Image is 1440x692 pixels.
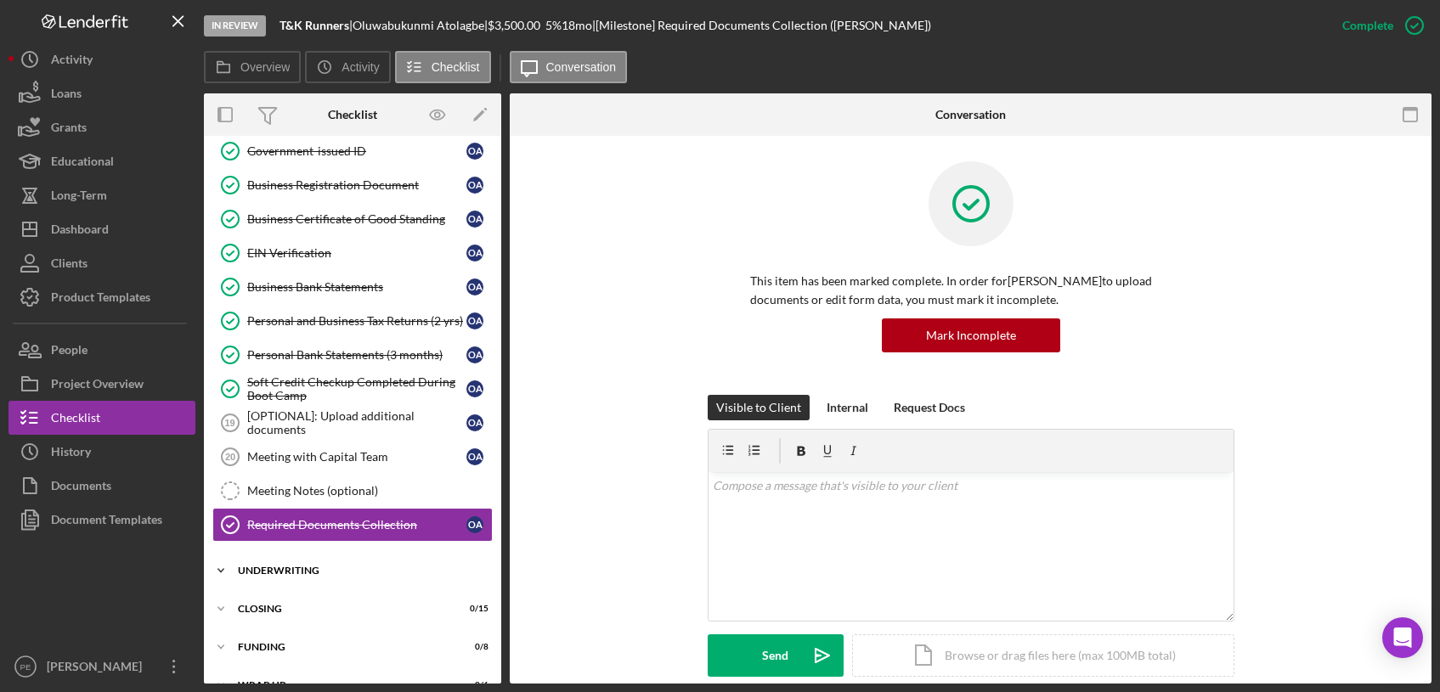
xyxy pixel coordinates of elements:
p: This item has been marked complete. In order for [PERSON_NAME] to upload documents or edit form d... [750,272,1192,310]
div: Documents [51,469,111,507]
button: Grants [8,110,195,144]
a: Activity [8,42,195,76]
div: Educational [51,144,114,183]
div: O A [466,245,483,262]
div: Personal and Business Tax Returns (2 yrs) [247,314,466,328]
div: 0 / 8 [458,642,488,652]
button: History [8,435,195,469]
div: EIN Verification [247,246,466,260]
div: $3,500.00 [488,19,545,32]
label: Checklist [432,60,480,74]
button: Long-Term [8,178,195,212]
button: Send [708,634,844,677]
b: T&K Runners [280,18,349,32]
div: Meeting Notes (optional) [247,484,492,498]
div: 5 % [545,19,562,32]
a: Required Documents CollectionOA [212,508,493,542]
button: Documents [8,469,195,503]
div: O A [466,211,483,228]
div: O A [466,177,483,194]
button: Overview [204,51,301,83]
div: Product Templates [51,280,150,318]
div: Visible to Client [716,395,801,420]
label: Overview [240,60,290,74]
div: Project Overview [51,367,144,405]
div: Government-issued ID [247,144,466,158]
div: Business Bank Statements [247,280,466,294]
div: O A [466,346,483,363]
text: PE [20,662,31,672]
button: Loans [8,76,195,110]
a: Government-issued IDOA [212,134,493,168]
a: Meeting Notes (optional) [212,474,493,508]
button: People [8,333,195,367]
div: O A [466,414,483,431]
div: Funding [238,642,446,652]
div: Activity [51,42,93,81]
div: O A [466,143,483,160]
button: Complete [1325,8,1432,42]
label: Activity [342,60,379,74]
button: Internal [818,395,877,420]
div: 0 / 6 [458,680,488,690]
a: Business Certificate of Good StandingOA [212,202,493,236]
div: Request Docs [894,395,965,420]
button: Request Docs [885,395,974,420]
div: Clients [51,246,88,284]
div: Meeting with Capital Team [247,450,466,464]
div: Checklist [328,108,377,121]
tspan: 20 [225,452,235,462]
a: EIN VerificationOA [212,236,493,270]
div: Dashboard [51,212,109,250]
div: O A [466,380,483,397]
div: Checklist [51,401,100,439]
div: Conversation [935,108,1006,121]
div: Oluwabukunmi Atolagbe | [353,19,488,32]
a: Soft Credit Checkup Completed During Boot CampOA [212,372,493,406]
a: Business Bank StatementsOA [212,270,493,304]
div: [PERSON_NAME] [42,650,153,688]
div: [OPTIONAL]: Upload additional documents [247,409,466,436]
div: O A [466,516,483,533]
button: Checklist [8,401,195,435]
div: Business Registration Document [247,178,466,192]
a: Business Registration DocumentOA [212,168,493,202]
button: PE[PERSON_NAME] [8,650,195,684]
div: 18 mo [562,19,592,32]
button: Project Overview [8,367,195,401]
div: O A [466,278,483,295]
a: 19[OPTIONAL]: Upload additional documentsOA [212,406,493,440]
button: Dashboard [8,212,195,246]
button: Educational [8,144,195,178]
div: Document Templates [51,503,162,541]
button: Checklist [395,51,491,83]
div: Business Certificate of Good Standing [247,212,466,226]
button: Visible to Client [708,395,810,420]
a: Personal and Business Tax Returns (2 yrs)OA [212,304,493,338]
div: Grants [51,110,87,149]
button: Mark Incomplete [882,318,1060,352]
div: Mark Incomplete [926,318,1016,352]
tspan: 19 [224,418,234,428]
button: Product Templates [8,280,195,314]
div: Internal [827,395,868,420]
button: Activity [305,51,390,83]
div: Loans [51,76,82,115]
div: In Review [204,15,266,37]
div: O A [466,312,483,329]
div: Soft Credit Checkup Completed During Boot Camp [247,375,466,402]
div: Closing [238,604,446,614]
div: Send [762,634,788,677]
button: Clients [8,246,195,280]
div: | [280,19,353,32]
a: Personal Bank Statements (3 months)OA [212,338,493,372]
